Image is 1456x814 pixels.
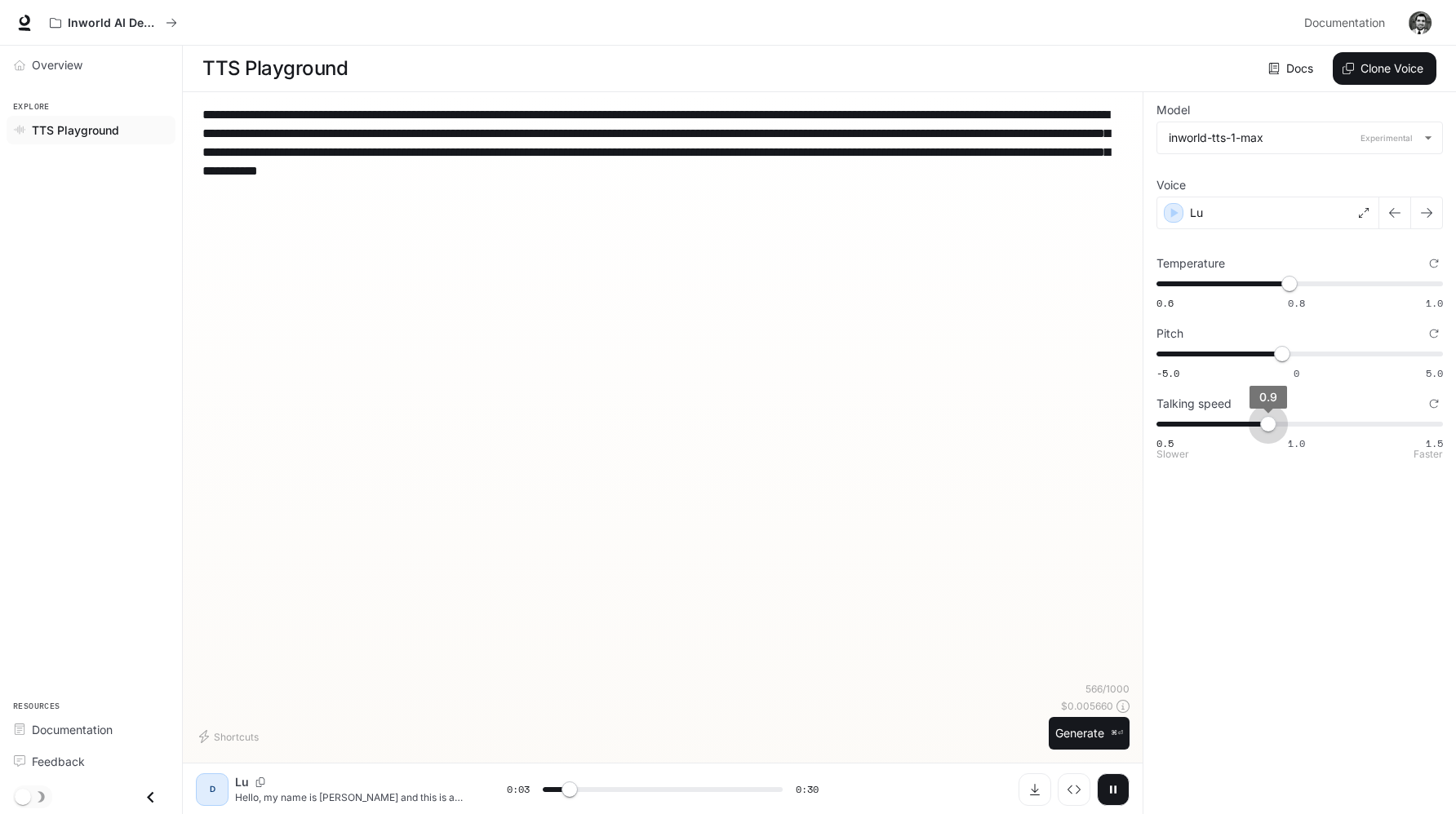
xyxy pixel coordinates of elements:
p: Inworld AI Demos [68,16,159,30]
h1: TTS Playground [202,52,348,85]
span: 1.0 [1426,296,1443,310]
a: Overview [7,51,175,79]
p: Experimental [1357,131,1416,145]
p: ⌘⏎ [1111,728,1123,738]
span: Dark mode toggle [15,787,31,805]
span: Documentation [32,721,113,738]
a: Docs [1265,52,1320,85]
p: Faster [1414,449,1443,459]
span: 5.0 [1426,366,1443,380]
div: D [199,776,225,803]
span: Feedback [32,753,85,770]
p: Pitch [1156,328,1183,339]
div: inworld-tts-1-maxExperimental [1157,122,1442,153]
button: Close drawer [132,781,169,814]
button: All workspaces [42,7,184,39]
span: 0.6 [1156,296,1174,310]
p: Voice [1156,179,1186,191]
button: Copy Voice ID [249,777,272,787]
span: 0:30 [796,781,819,798]
p: 566 / 1000 [1085,682,1130,696]
span: Documentation [1304,13,1385,33]
span: 0:03 [507,781,530,798]
p: Model [1156,104,1190,116]
button: Shortcuts [196,723,265,750]
p: Talking speed [1156,398,1232,409]
p: Slower [1156,449,1189,459]
button: Reset to default [1425,395,1443,413]
button: Reset to default [1425,325,1443,343]
a: Feedback [7,747,175,776]
span: -5.0 [1156,366,1179,380]
div: inworld-tts-1-max [1169,130,1416,146]
button: Download audio [1019,773,1051,806]
a: Documentation [1298,7,1397,39]
p: Hello, my name is [PERSON_NAME] and this is an exploratory phone call to see if we can schedule 1... [235,790,468,804]
a: Documentation [7,715,175,744]
span: Overview [32,56,82,73]
button: Clone Voice [1333,52,1436,85]
span: 0.8 [1288,296,1305,310]
button: Generate⌘⏎ [1049,717,1130,750]
img: User avatar [1409,11,1432,34]
span: 0 [1294,366,1299,380]
p: Temperature [1156,258,1225,269]
p: Lu [235,774,249,790]
span: 1.5 [1426,436,1443,450]
a: TTS Playground [7,116,175,144]
p: $ 0.005660 [1061,699,1113,713]
p: Lu [1190,205,1203,221]
span: 0.9 [1259,390,1277,404]
span: TTS Playground [32,122,119,139]
button: User avatar [1404,7,1436,39]
span: 1.0 [1288,436,1305,450]
button: Inspect [1058,773,1090,806]
span: 0.5 [1156,436,1174,450]
button: Reset to default [1425,254,1443,272]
